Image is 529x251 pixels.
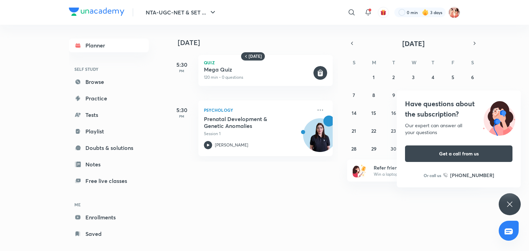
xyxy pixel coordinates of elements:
[352,128,356,134] abbr: September 21, 2025
[249,54,262,59] h6: [DATE]
[427,89,438,100] button: September 11, 2025
[69,124,149,138] a: Playlist
[204,61,327,65] p: Quiz
[408,72,419,83] button: September 3, 2025
[69,108,149,122] a: Tests
[388,107,399,118] button: September 16, 2025
[69,8,124,18] a: Company Logo
[378,7,389,18] button: avatar
[424,172,441,178] p: Or call us
[349,107,360,118] button: September 14, 2025
[69,199,149,210] h6: ME
[405,99,512,119] h4: Have questions about the subscription?
[392,74,395,80] abbr: September 2, 2025
[443,172,494,179] a: [PHONE_NUMBER]
[349,125,360,136] button: September 21, 2025
[69,174,149,188] a: Free live classes
[388,143,399,154] button: September 30, 2025
[372,59,376,66] abbr: Monday
[452,74,454,80] abbr: September 5, 2025
[402,39,425,48] span: [DATE]
[69,63,149,75] h6: SELF STUDY
[380,9,386,15] img: avatar
[215,142,248,148] p: [PERSON_NAME]
[388,125,399,136] button: September 23, 2025
[353,59,355,66] abbr: Sunday
[351,145,356,152] abbr: September 28, 2025
[392,59,395,66] abbr: Tuesday
[69,39,149,52] a: Planner
[391,145,396,152] abbr: September 30, 2025
[168,61,196,69] h5: 5:30
[204,131,312,137] p: Session 1
[303,122,336,155] img: Avatar
[374,164,458,171] h6: Refer friends
[412,74,415,80] abbr: September 3, 2025
[447,72,458,83] button: September 5, 2025
[69,8,124,16] img: Company Logo
[450,172,494,179] h6: [PHONE_NUMBER]
[69,157,149,171] a: Notes
[452,59,454,66] abbr: Friday
[168,69,196,73] p: PM
[69,210,149,224] a: Enrollments
[368,107,379,118] button: September 15, 2025
[69,75,149,89] a: Browse
[371,145,376,152] abbr: September 29, 2025
[368,125,379,136] button: September 22, 2025
[471,59,474,66] abbr: Saturday
[412,59,416,66] abbr: Wednesday
[422,9,429,16] img: streak
[467,72,478,83] button: September 6, 2025
[372,92,375,98] abbr: September 8, 2025
[392,92,395,98] abbr: September 9, 2025
[204,106,312,114] p: Psychology
[432,59,434,66] abbr: Thursday
[353,164,366,177] img: referral
[477,99,521,136] img: ttu_illustration_new.svg
[427,72,438,83] button: September 4, 2025
[388,89,399,100] button: September 9, 2025
[467,89,478,100] button: September 13, 2025
[408,89,419,100] button: September 10, 2025
[368,89,379,100] button: September 8, 2025
[471,74,474,80] abbr: September 6, 2025
[142,6,221,19] button: NTA-UGC-NET & SET ...
[69,141,149,155] a: Doubts & solutions
[373,74,375,80] abbr: September 1, 2025
[448,7,460,18] img: Rashi Gupta
[204,66,312,73] h5: Mega Quiz
[204,74,312,80] p: 120 min • 0 questions
[69,91,149,105] a: Practice
[178,39,340,47] h4: [DATE]
[391,128,396,134] abbr: September 23, 2025
[432,74,434,80] abbr: September 4, 2025
[357,39,470,48] button: [DATE]
[349,89,360,100] button: September 7, 2025
[374,171,458,177] p: Win a laptop, vouchers & more
[371,110,376,116] abbr: September 15, 2025
[368,143,379,154] button: September 29, 2025
[69,227,149,241] a: Saved
[405,122,512,136] div: Our expert can answer all your questions
[349,143,360,154] button: September 28, 2025
[371,128,376,134] abbr: September 22, 2025
[391,110,396,116] abbr: September 16, 2025
[368,72,379,83] button: September 1, 2025
[168,114,196,118] p: PM
[447,89,458,100] button: September 12, 2025
[352,110,356,116] abbr: September 14, 2025
[388,72,399,83] button: September 2, 2025
[405,145,512,162] button: Get a call from us
[204,116,290,129] h5: Prenatal Development & Genetic Anomalies
[353,92,355,98] abbr: September 7, 2025
[168,106,196,114] h5: 5:30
